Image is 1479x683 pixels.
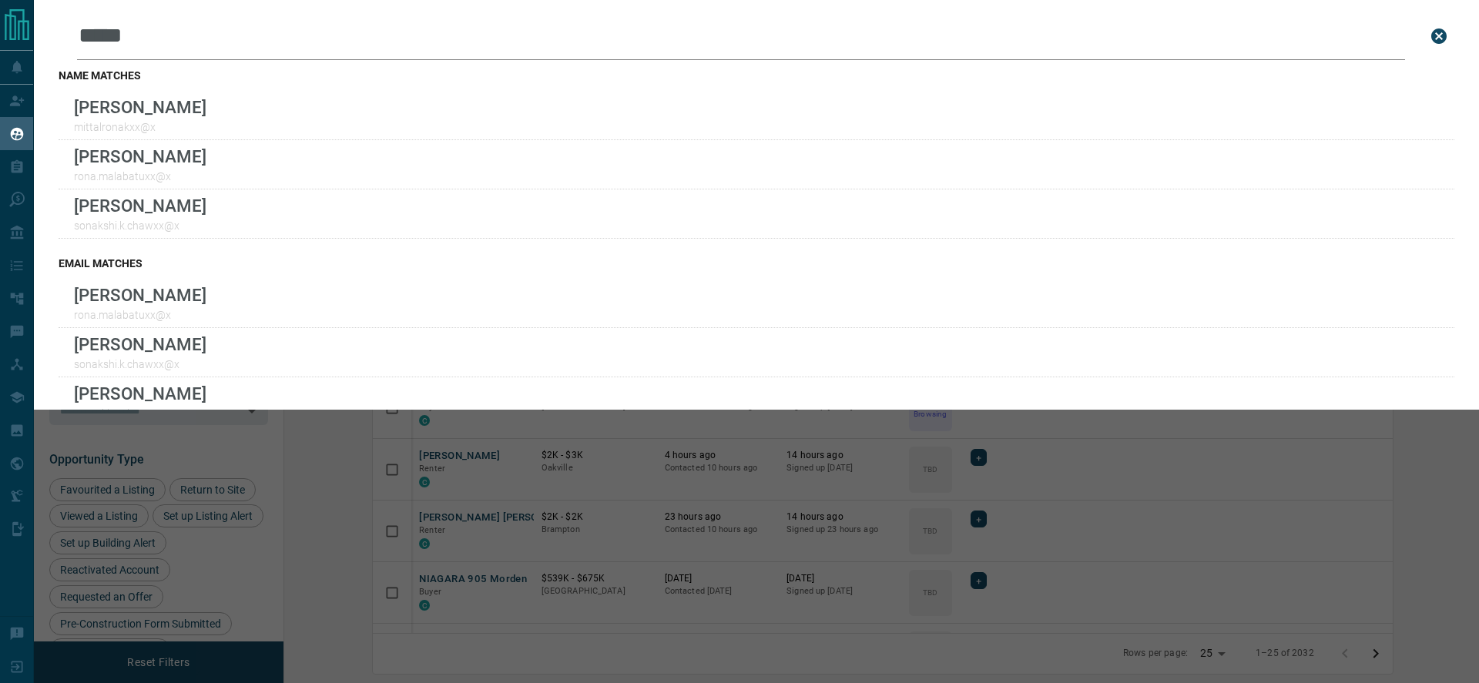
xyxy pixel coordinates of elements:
p: [PERSON_NAME] [74,97,206,117]
p: [PERSON_NAME] [74,146,206,166]
button: close search bar [1424,21,1454,52]
p: rona.malabatuxx@x [74,170,206,182]
p: [PERSON_NAME] [74,285,206,305]
p: mittalronakxx@x [74,121,206,133]
h3: name matches [59,69,1454,82]
p: [PERSON_NAME] [74,334,206,354]
p: [PERSON_NAME] [74,196,206,216]
p: sonakshi.k.chawxx@x [74,219,206,232]
p: monakhatrixx@x [74,407,206,420]
p: rona.malabatuxx@x [74,309,206,321]
h3: email matches [59,257,1454,270]
p: sonakshi.k.chawxx@x [74,358,206,370]
p: [PERSON_NAME] [74,383,206,403]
